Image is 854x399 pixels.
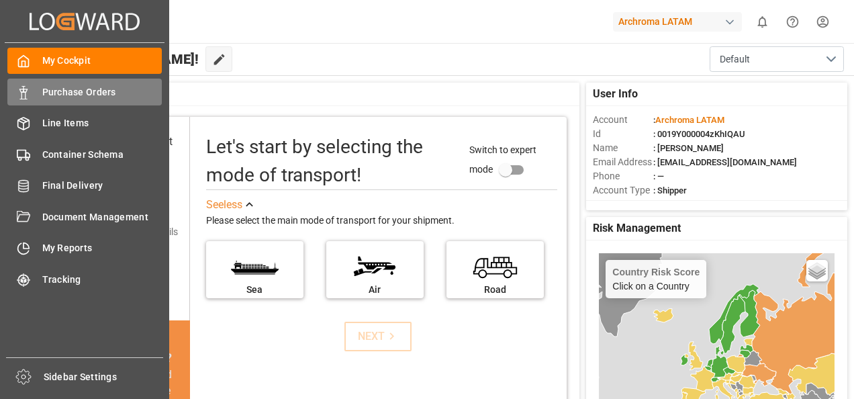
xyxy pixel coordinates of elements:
span: Switch to expert mode [469,144,536,175]
div: Road [453,283,537,297]
span: Sidebar Settings [44,370,164,384]
div: See less [206,197,242,213]
a: Line Items [7,110,162,136]
span: : 0019Y000004zKhIQAU [653,129,745,139]
div: Let's start by selecting the mode of transport! [206,133,457,189]
button: open menu [710,46,844,72]
span: My Reports [42,241,162,255]
span: Purchase Orders [42,85,162,99]
span: : Shipper [653,185,687,195]
button: show 0 new notifications [747,7,777,37]
span: : [PERSON_NAME] [653,143,724,153]
span: User Info [593,86,638,102]
a: Layers [806,260,828,281]
button: Archroma LATAM [613,9,747,34]
span: Final Delivery [42,179,162,193]
button: NEXT [344,322,412,351]
div: Sea [213,283,297,297]
span: Name [593,141,653,155]
span: Archroma LATAM [655,115,724,125]
span: Account [593,113,653,127]
span: Account Type [593,183,653,197]
a: Purchase Orders [7,79,162,105]
div: Click on a Country [612,267,700,292]
a: Tracking [7,266,162,292]
span: Default [720,52,750,66]
a: My Reports [7,235,162,261]
span: My Cockpit [42,54,162,68]
a: Document Management [7,204,162,230]
span: : [EMAIL_ADDRESS][DOMAIN_NAME] [653,157,797,167]
div: Please select the main mode of transport for your shipment. [206,213,557,229]
span: Risk Management [593,220,681,236]
a: Final Delivery [7,173,162,199]
span: Tracking [42,273,162,287]
span: Document Management [42,210,162,224]
button: Help Center [777,7,808,37]
h4: Country Risk Score [612,267,700,277]
div: NEXT [358,328,399,345]
span: Id [593,127,653,141]
div: Air [333,283,417,297]
div: Add shipping details [94,225,178,239]
span: : [653,115,724,125]
span: Line Items [42,116,162,130]
span: Container Schema [42,148,162,162]
span: Email Address [593,155,653,169]
span: : — [653,171,664,181]
a: Container Schema [7,141,162,167]
div: Archroma LATAM [613,12,742,32]
span: Phone [593,169,653,183]
a: My Cockpit [7,48,162,74]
